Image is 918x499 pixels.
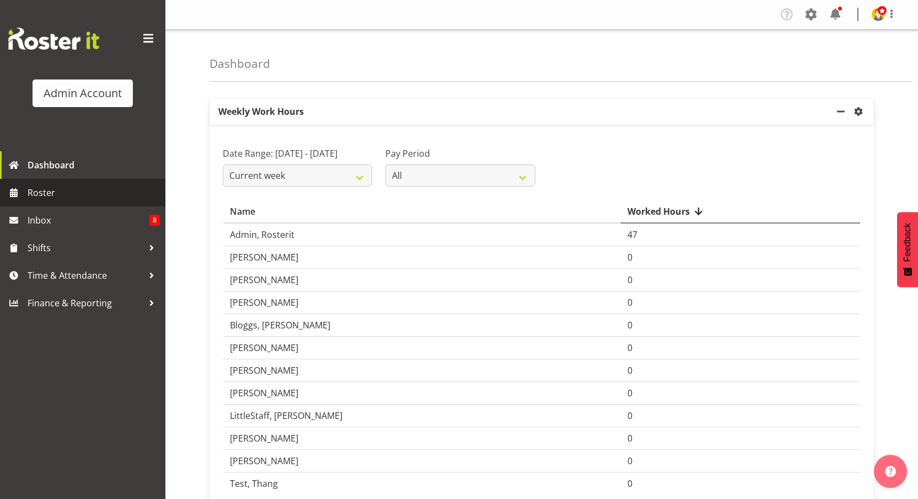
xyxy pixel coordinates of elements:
span: Feedback [903,223,912,262]
td: Bloggs, [PERSON_NAME] [223,314,621,337]
div: Admin Account [44,85,122,102]
span: 0 [627,364,632,376]
span: Inbox [28,212,149,229]
span: 0 [627,455,632,467]
td: [PERSON_NAME] [223,246,621,269]
label: Date Range: [DATE] - [DATE] [223,147,372,160]
span: 0 [627,410,632,422]
td: [PERSON_NAME] [223,337,621,359]
a: minimize [834,98,852,125]
td: [PERSON_NAME] [223,269,621,291]
span: 0 [627,342,632,354]
span: 0 [627,296,632,309]
td: [PERSON_NAME] [223,359,621,382]
span: 8 [149,215,160,226]
p: Weekly Work Hours [210,98,834,125]
span: Time & Attendance [28,267,143,284]
span: 47 [627,229,637,241]
span: 0 [627,477,632,490]
span: Roster [28,184,160,201]
img: help-xxl-2.png [885,466,896,477]
span: Dashboard [28,157,160,173]
span: Name [230,205,255,218]
td: [PERSON_NAME] [223,382,621,405]
span: 0 [627,274,632,286]
td: [PERSON_NAME] [223,450,621,473]
span: 0 [627,251,632,263]
span: Worked Hours [627,205,690,218]
label: Pay Period [385,147,535,160]
button: Feedback - Show survey [897,212,918,287]
td: [PERSON_NAME] [223,427,621,450]
span: Finance & Reporting [28,295,143,311]
td: Admin, Rosterit [223,224,621,246]
img: admin-rosteritf9cbda91fdf824d97c9d6345b1f660ea.png [872,8,885,21]
img: Rosterit website logo [8,28,99,50]
span: 0 [627,319,632,331]
span: Shifts [28,240,143,256]
a: settings [852,105,869,118]
td: Test, Thang [223,473,621,495]
span: 0 [627,432,632,444]
h4: Dashboard [210,57,270,70]
td: LittleStaff, [PERSON_NAME] [223,405,621,427]
td: [PERSON_NAME] [223,291,621,314]
span: 0 [627,387,632,399]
